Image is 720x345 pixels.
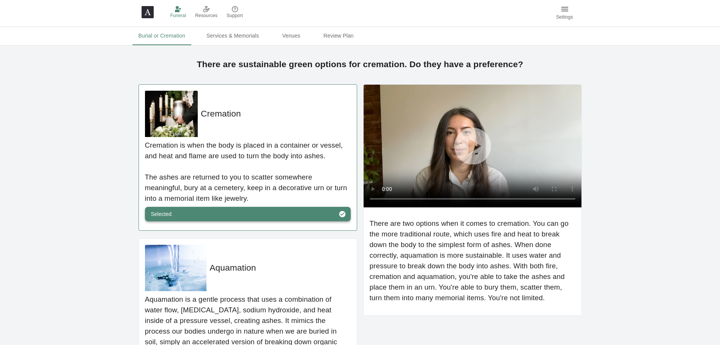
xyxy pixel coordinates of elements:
[274,27,308,45] a: Venues
[210,263,256,273] h4: Aquamation
[682,309,720,345] iframe: Chat Widget
[317,27,359,45] a: Review Plan
[227,12,243,20] span: Support
[132,46,588,74] h4: There are sustainable green options for cremation. Do they have a preference?
[201,109,241,119] h4: Cremation
[145,207,351,221] button: Selected
[195,6,217,20] a: Resources
[556,14,573,21] span: Settings
[145,91,198,137] img: kolssak-cremation.jpeg
[170,6,186,20] a: Funeral
[170,12,186,20] span: Funeral
[555,5,574,22] a: Settings
[370,218,575,303] p: There are two options when it comes to cremation. You can go the more traditional route, which us...
[195,12,217,20] span: Resources
[145,140,351,204] p: Cremation is when the body is placed in a container or vessel, and heat and flame are used to tur...
[227,6,243,20] a: Support
[200,27,265,45] a: Services & Memorials
[142,6,154,18] img: Afterword logo
[132,27,191,45] a: Burial or Cremation
[145,245,207,291] img: kolssak-water-cremation.jpeg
